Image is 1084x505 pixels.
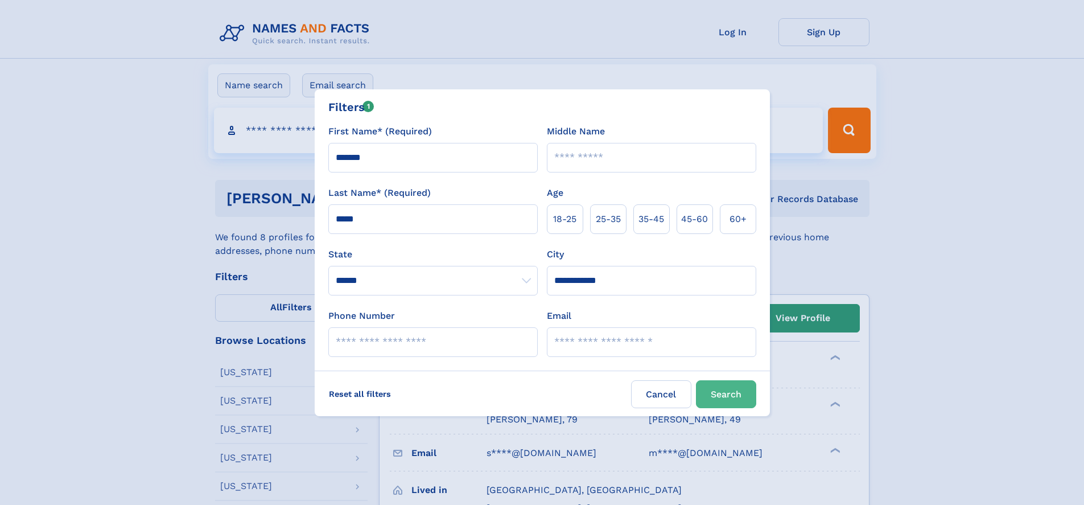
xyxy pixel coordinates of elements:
[547,186,563,200] label: Age
[596,212,621,226] span: 25‑35
[322,380,398,408] label: Reset all filters
[547,125,605,138] label: Middle Name
[328,309,395,323] label: Phone Number
[638,212,664,226] span: 35‑45
[328,186,431,200] label: Last Name* (Required)
[547,248,564,261] label: City
[328,98,374,116] div: Filters
[328,248,538,261] label: State
[631,380,691,408] label: Cancel
[681,212,708,226] span: 45‑60
[547,309,571,323] label: Email
[729,212,747,226] span: 60+
[553,212,576,226] span: 18‑25
[328,125,432,138] label: First Name* (Required)
[696,380,756,408] button: Search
